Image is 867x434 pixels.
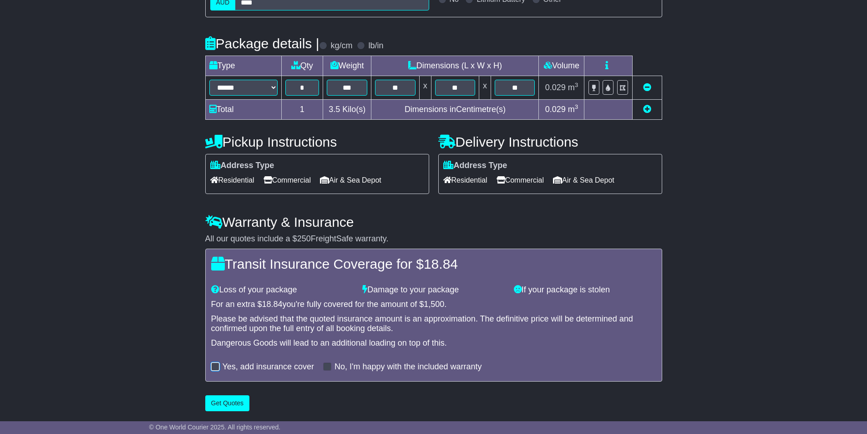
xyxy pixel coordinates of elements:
h4: Delivery Instructions [438,134,662,149]
label: Yes, add insurance cover [223,362,314,372]
span: 0.029 [545,83,566,92]
span: Air & Sea Depot [320,173,381,187]
span: Commercial [497,173,544,187]
h4: Pickup Instructions [205,134,429,149]
span: 18.84 [262,300,283,309]
td: Weight [323,56,371,76]
td: x [479,76,491,100]
td: Dimensions in Centimetre(s) [371,100,539,120]
div: Dangerous Goods will lead to an additional loading on top of this. [211,338,656,348]
div: For an extra $ you're fully covered for the amount of $ . [211,300,656,310]
div: Please be advised that the quoted insurance amount is an approximation. The definitive price will... [211,314,656,334]
span: Residential [443,173,487,187]
span: 0.029 [545,105,566,114]
td: Dimensions (L x W x H) [371,56,539,76]
h4: Transit Insurance Coverage for $ [211,256,656,271]
div: Loss of your package [207,285,358,295]
sup: 3 [575,82,578,88]
a: Remove this item [643,83,651,92]
label: lb/in [368,41,383,51]
span: 3.5 [329,105,340,114]
span: 18.84 [424,256,458,271]
td: Qty [281,56,323,76]
span: Residential [210,173,254,187]
div: If your package is stolen [509,285,661,295]
h4: Package details | [205,36,319,51]
td: x [419,76,431,100]
label: No, I'm happy with the included warranty [335,362,482,372]
span: © One World Courier 2025. All rights reserved. [149,424,281,431]
div: All our quotes include a $ FreightSafe warranty. [205,234,662,244]
td: Volume [539,56,584,76]
span: m [568,105,578,114]
td: Total [205,100,281,120]
label: Address Type [210,161,274,171]
td: Kilo(s) [323,100,371,120]
a: Add new item [643,105,651,114]
td: 1 [281,100,323,120]
span: 250 [297,234,311,243]
span: Commercial [264,173,311,187]
div: Damage to your package [358,285,509,295]
label: Address Type [443,161,507,171]
label: kg/cm [330,41,352,51]
h4: Warranty & Insurance [205,214,662,230]
button: Get Quotes [205,395,250,411]
span: 1,500 [424,300,444,309]
td: Type [205,56,281,76]
span: Air & Sea Depot [553,173,614,187]
span: m [568,83,578,92]
sup: 3 [575,103,578,110]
